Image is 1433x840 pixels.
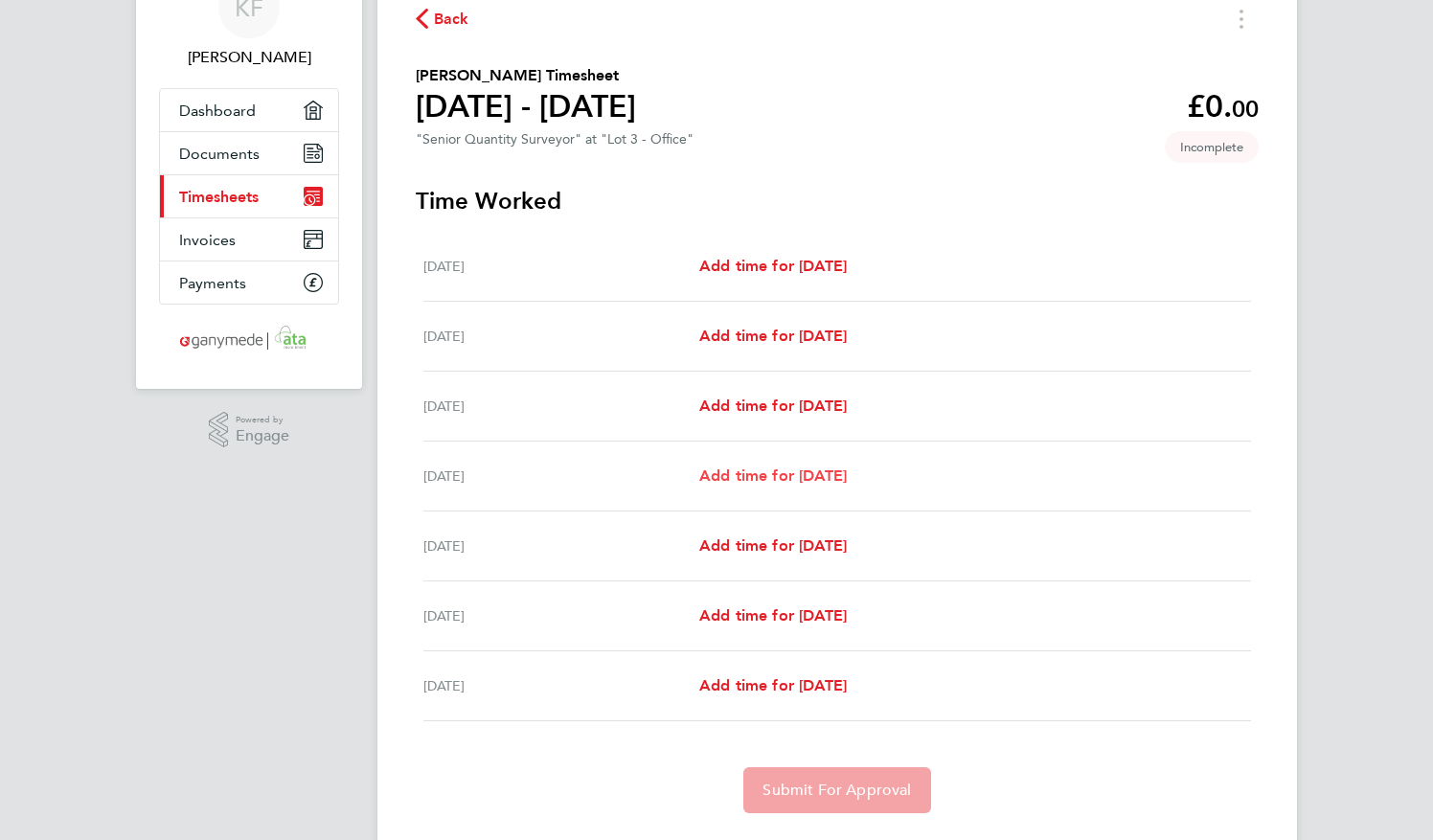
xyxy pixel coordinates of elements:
a: Powered byEngage [209,412,290,448]
h3: Time Worked [416,186,1259,216]
span: Kyle Fallon [159,46,339,69]
span: Add time for [DATE] [699,397,847,415]
div: [DATE] [423,325,699,348]
span: Add time for [DATE] [699,327,847,345]
span: Back [434,8,469,31]
span: Engage [236,428,289,444]
div: [DATE] [423,534,699,557]
span: Documents [179,145,260,163]
span: Invoices [179,231,236,249]
span: Payments [179,274,246,292]
a: Payments [160,261,338,304]
span: 00 [1232,95,1259,123]
div: [DATE] [423,255,699,278]
span: Add time for [DATE] [699,606,847,624]
app-decimal: £0. [1187,88,1259,125]
button: Back [416,7,469,31]
span: Add time for [DATE] [699,676,847,694]
a: Add time for [DATE] [699,674,847,697]
a: Go to home page [159,324,339,354]
a: Add time for [DATE] [699,604,847,627]
a: Dashboard [160,89,338,131]
h1: [DATE] - [DATE] [416,87,636,125]
img: ganymedesolutions-logo-retina.png [174,324,325,354]
span: Powered by [236,412,289,428]
a: Add time for [DATE] [699,534,847,557]
div: [DATE] [423,604,699,627]
a: Documents [160,132,338,174]
div: [DATE] [423,465,699,488]
span: Add time for [DATE] [699,257,847,275]
span: Timesheets [179,188,259,206]
a: Timesheets [160,175,338,217]
div: [DATE] [423,674,699,697]
a: Add time for [DATE] [699,255,847,278]
button: Timesheets Menu [1224,4,1259,34]
a: Add time for [DATE] [699,395,847,418]
a: Add time for [DATE] [699,325,847,348]
div: "Senior Quantity Surveyor" at "Lot 3 - Office" [416,131,694,148]
span: This timesheet is Incomplete. [1165,131,1259,163]
a: Add time for [DATE] [699,465,847,488]
span: Add time for [DATE] [699,466,847,485]
h2: [PERSON_NAME] Timesheet [416,64,636,87]
div: [DATE] [423,395,699,418]
a: Invoices [160,218,338,261]
span: Dashboard [179,102,256,120]
span: Add time for [DATE] [699,536,847,555]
